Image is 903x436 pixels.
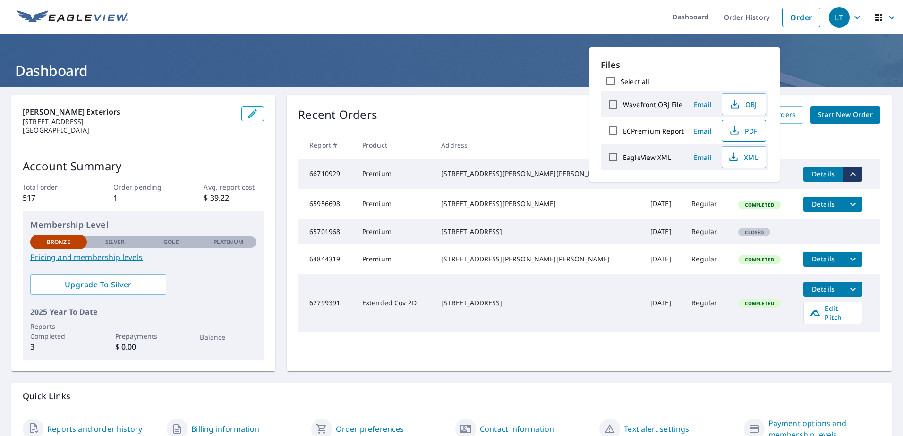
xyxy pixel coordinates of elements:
a: Billing information [191,423,259,435]
p: Reports Completed [30,321,87,341]
span: Email [691,153,714,162]
th: Report # [298,131,355,159]
p: Membership Level [30,218,256,231]
button: filesDropdownBtn-66710929 [843,167,862,182]
td: 64844319 [298,244,355,274]
p: 517 [23,192,83,203]
td: Regular [684,189,731,219]
p: Bronze [47,238,70,246]
a: Upgrade To Silver [30,274,166,295]
span: Upgrade To Silver [38,279,159,290]
span: Details [809,200,837,209]
p: [STREET_ADDRESS] [23,117,234,126]
p: Account Summary [23,158,264,175]
button: XML [722,146,766,168]
p: Order pending [113,182,174,192]
p: [GEOGRAPHIC_DATA] [23,126,234,134]
span: Edit Pitch [809,304,856,322]
td: Premium [355,189,434,219]
p: Balance [200,332,256,342]
span: Start New Order [818,109,873,121]
span: PDF [728,125,758,136]
button: OBJ [722,93,766,115]
td: [DATE] [643,219,684,244]
button: detailsBtn-66710929 [803,167,843,182]
span: Email [691,100,714,109]
td: [DATE] [643,274,684,332]
p: Total order [23,182,83,192]
a: Order preferences [336,423,404,435]
label: Select all [621,77,649,86]
p: 2025 Year To Date [30,306,256,318]
td: 66710929 [298,159,355,189]
td: [DATE] [643,189,684,219]
p: 1 [113,192,174,203]
span: Completed [739,256,779,263]
span: Email [691,126,714,135]
p: Quick Links [23,390,880,402]
label: ECPremium Report [623,126,684,135]
p: Silver [105,238,125,246]
button: Email [688,150,718,165]
span: Completed [739,201,779,208]
p: Files [601,59,768,71]
a: Start New Order [810,106,880,124]
p: [PERSON_NAME] Exteriors [23,106,234,117]
td: Regular [684,219,731,244]
div: [STREET_ADDRESS][PERSON_NAME][PERSON_NAME] [441,169,635,178]
span: Details [809,169,837,178]
td: 62799391 [298,274,355,332]
button: filesDropdownBtn-65956698 [843,197,862,212]
button: Email [688,97,718,112]
span: Details [809,285,837,293]
button: PDF [722,120,766,142]
td: Regular [684,244,731,274]
div: [STREET_ADDRESS][PERSON_NAME] [441,199,635,209]
div: [STREET_ADDRESS] [441,298,635,308]
a: Contact information [480,423,554,435]
span: Details [809,254,837,263]
p: Avg. report cost [204,182,264,192]
td: 65701968 [298,219,355,244]
p: Platinum [213,238,243,246]
th: Address [434,131,643,159]
button: filesDropdownBtn-62799391 [843,282,862,297]
button: detailsBtn-64844319 [803,252,843,267]
td: Premium [355,244,434,274]
p: $ 0.00 [115,341,172,352]
p: Prepayments [115,331,172,341]
div: [STREET_ADDRESS] [441,227,635,236]
td: Regular [684,274,731,332]
td: Premium [355,219,434,244]
label: Wavefront OBJ File [623,100,682,109]
a: Text alert settings [624,423,689,435]
span: Closed [739,229,769,235]
a: Edit Pitch [803,302,862,324]
div: LT [829,7,850,28]
a: Order [782,8,820,27]
span: XML [728,151,758,163]
a: Reports and order history [47,423,142,435]
td: [DATE] [643,244,684,274]
td: 65956698 [298,189,355,219]
h1: Dashboard [11,61,892,80]
span: OBJ [728,99,758,110]
th: Product [355,131,434,159]
button: detailsBtn-65956698 [803,197,843,212]
p: Recent Orders [298,106,377,124]
button: Email [688,124,718,138]
td: Extended Cov 2D [355,274,434,332]
img: EV Logo [17,10,128,25]
label: EagleView XML [623,153,671,162]
p: 3 [30,341,87,352]
a: Pricing and membership levels [30,252,256,263]
span: Completed [739,300,779,307]
button: filesDropdownBtn-64844319 [843,252,862,267]
button: detailsBtn-62799391 [803,282,843,297]
td: Premium [355,159,434,189]
p: $ 39.22 [204,192,264,203]
p: Gold [163,238,179,246]
div: [STREET_ADDRESS][PERSON_NAME][PERSON_NAME] [441,254,635,264]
